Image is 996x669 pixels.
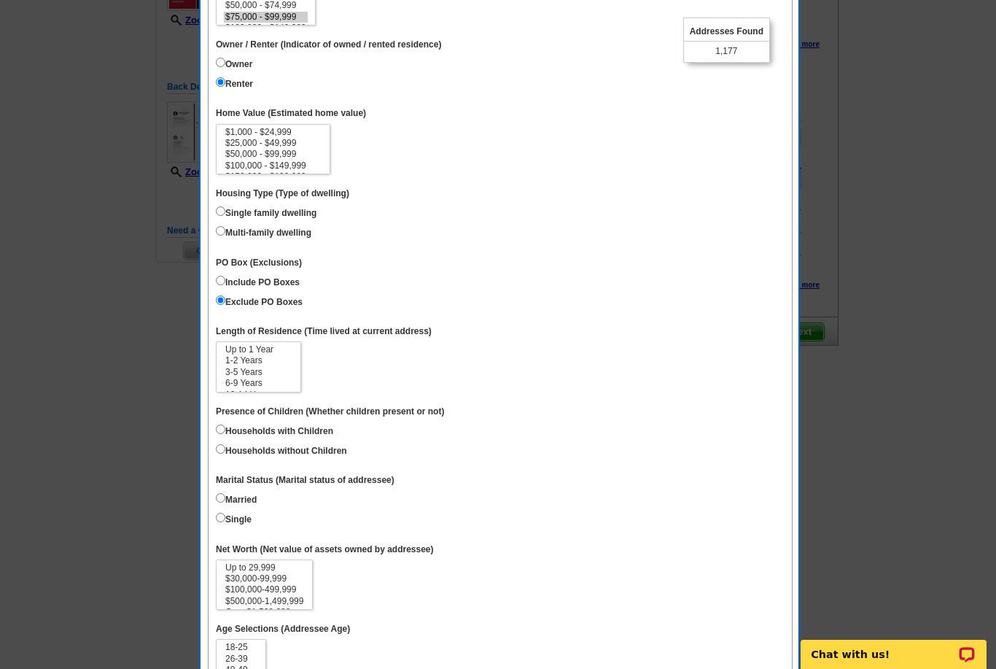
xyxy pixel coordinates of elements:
[224,573,305,584] option: $30,000-99,999
[216,493,225,503] input: Married
[216,293,303,309] label: Exclude PO Boxes
[216,223,311,239] label: Multi-family dwelling
[216,425,225,434] input: Households with Children
[216,544,434,556] label: Net Worth (Net value of assets owned by addressee)
[224,642,258,653] option: 18-25
[216,257,302,269] label: PO Box (Exclusions)
[216,490,257,506] label: Married
[216,206,225,216] input: Single family dwelling
[715,45,737,58] span: 1,177
[224,344,293,355] option: Up to 1 Year
[216,510,252,526] label: Single
[684,23,769,42] span: Addresses Found
[216,474,394,487] label: Marital Status (Marital status of addressee)
[216,58,225,67] input: Owner
[216,295,225,305] input: Exclude PO Boxes
[224,562,305,573] option: Up to 29,999
[216,55,252,71] label: Owner
[216,325,432,338] label: Length of Residence (Time lived at current address)
[224,607,305,618] option: Over $1,500,000
[216,77,225,87] input: Renter
[224,171,322,182] option: $150,000 - $199,999
[216,513,225,522] input: Single
[224,161,322,171] option: $100,000 - $149,999
[224,378,293,389] option: 6-9 Years
[224,355,293,366] option: 1-2 Years
[224,654,258,665] option: 26-39
[224,596,305,607] option: $500,000-1,499,999
[791,623,996,669] iframe: LiveChat chat widget
[216,406,444,418] label: Presence of Children (Whether children present or not)
[216,74,253,90] label: Renter
[224,149,322,160] option: $50,000 - $99,999
[216,276,225,285] input: Include PO Boxes
[224,138,322,149] option: $25,000 - $49,999
[216,226,225,236] input: Multi-family dwelling
[224,584,305,595] option: $100,000-499,999
[224,12,308,23] option: $75,000 - $99,999
[224,390,293,401] option: 10-14 Years
[216,623,350,635] label: Age Selections (Addressee Age)
[216,204,316,220] label: Single family dwelling
[216,273,300,289] label: Include PO Boxes
[216,441,347,457] label: Households without Children
[224,23,308,34] option: $100,000 - $149,999
[224,367,293,378] option: 3-5 Years
[216,187,349,200] label: Housing Type (Type of dwelling)
[216,39,441,51] label: Owner / Renter (Indicator of owned / rented residence)
[216,422,333,438] label: Households with Children
[224,127,322,138] option: $1,000 - $24,999
[216,444,225,454] input: Households without Children
[216,107,366,120] label: Home Value (Estimated home value)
